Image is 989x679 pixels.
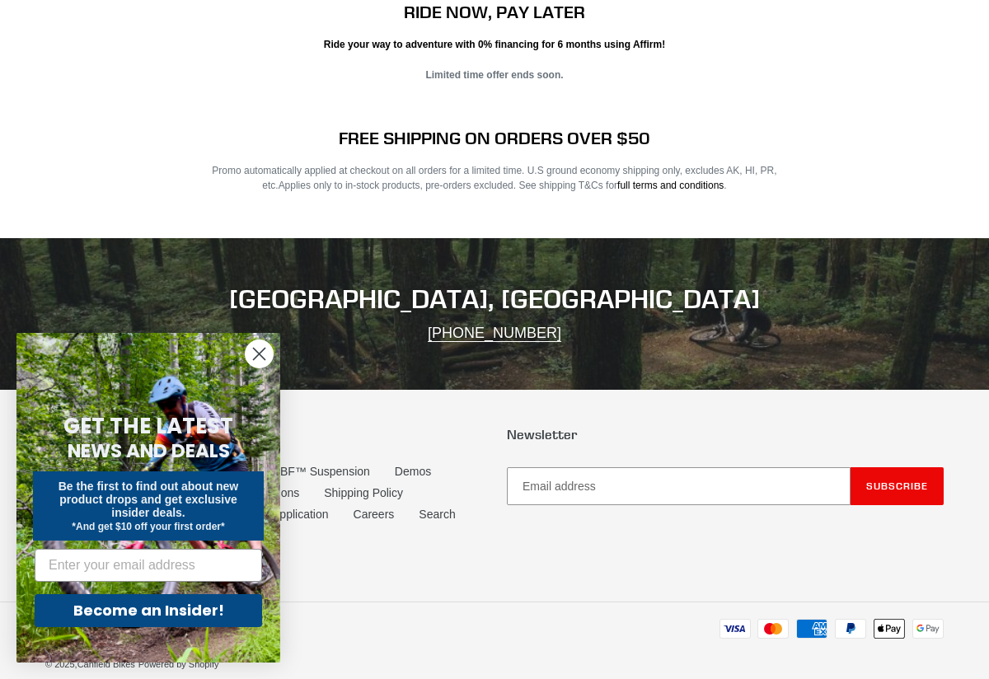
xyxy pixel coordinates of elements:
[199,128,790,148] h2: FREE SHIPPING ON ORDERS OVER $50
[245,339,274,368] button: Close dialog
[866,480,928,492] span: Subscribe
[395,465,431,478] a: Demos
[507,427,944,443] p: Newsletter
[507,467,851,505] input: Email address
[63,411,233,441] span: GET THE LATEST
[354,508,395,521] a: Careers
[425,69,563,81] strong: Limited time offer ends soon.
[35,549,262,582] input: Enter your email address
[59,480,239,519] span: Be the first to find out about new product drops and get exclusive insider deals.
[851,467,944,505] button: Subscribe
[199,163,790,193] p: Promo automatically applied at checkout on all orders for a limited time. U.S ground economy ship...
[35,594,262,627] button: Become an Insider!
[324,39,665,50] strong: Ride your way to adventure with 0% financing for 6 months using Affirm!
[324,486,403,499] a: Shipping Policy
[272,465,370,478] a: CBF™ Suspension
[68,438,230,464] span: NEWS AND DEALS
[199,2,790,22] h2: RIDE NOW, PAY LATER
[72,521,224,532] span: *And get $10 off your first order*
[617,180,724,191] a: full terms and conditions
[45,283,944,315] h2: [GEOGRAPHIC_DATA], [GEOGRAPHIC_DATA]
[428,325,561,342] a: [PHONE_NUMBER]
[419,508,455,521] a: Search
